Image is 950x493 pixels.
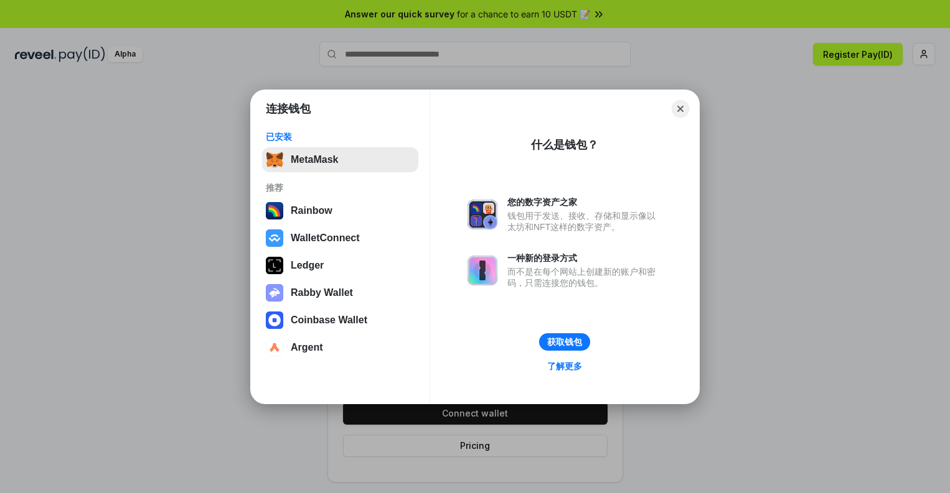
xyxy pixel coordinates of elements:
img: svg+xml,%3Csvg%20xmlns%3D%22http%3A%2F%2Fwww.w3.org%2F2000%2Fsvg%22%20fill%3D%22none%22%20viewBox... [266,284,283,302]
div: 钱包用于发送、接收、存储和显示像以太坊和NFT这样的数字资产。 [507,210,662,233]
button: Coinbase Wallet [262,308,418,333]
div: 了解更多 [547,361,582,372]
button: 获取钱包 [539,333,590,351]
button: Close [672,100,689,117]
div: 您的数字资产之家 [507,196,662,208]
img: svg+xml,%3Csvg%20width%3D%2228%22%20height%3D%2228%22%20viewBox%3D%220%200%2028%2028%22%20fill%3D... [266,229,283,247]
a: 了解更多 [540,358,590,374]
div: 推荐 [266,182,415,193]
img: svg+xml,%3Csvg%20fill%3D%22none%22%20height%3D%2233%22%20viewBox%3D%220%200%2035%2033%22%20width%... [266,151,283,168]
div: Ledger [291,260,324,271]
div: 已安装 [266,131,415,142]
div: Rabby Wallet [291,287,353,298]
button: Rabby Wallet [262,280,418,305]
button: Ledger [262,253,418,278]
div: 获取钱包 [547,336,582,348]
div: 什么是钱包？ [531,137,598,152]
button: MetaMask [262,147,418,172]
img: svg+xml,%3Csvg%20width%3D%22120%22%20height%3D%22120%22%20viewBox%3D%220%200%20120%20120%22%20fil... [266,202,283,219]
img: svg+xml,%3Csvg%20width%3D%2228%22%20height%3D%2228%22%20viewBox%3D%220%200%2028%2028%22%20fill%3D... [266,339,283,356]
img: svg+xml,%3Csvg%20width%3D%2228%22%20height%3D%2228%22%20viewBox%3D%220%200%2028%2028%22%20fill%3D... [266,311,283,329]
img: svg+xml,%3Csvg%20xmlns%3D%22http%3A%2F%2Fwww.w3.org%2F2000%2Fsvg%22%20fill%3D%22none%22%20viewBox... [468,256,497,285]
div: MetaMask [291,154,338,165]
div: Coinbase Wallet [291,315,367,326]
div: Argent [291,342,323,353]
button: Rainbow [262,198,418,223]
img: svg+xml,%3Csvg%20xmlns%3D%22http%3A%2F%2Fwww.w3.org%2F2000%2Fsvg%22%20fill%3D%22none%22%20viewBox... [468,200,497,229]
img: svg+xml,%3Csvg%20xmlns%3D%22http%3A%2F%2Fwww.w3.org%2F2000%2Fsvg%22%20width%3D%2228%22%20height%3... [266,257,283,274]
div: WalletConnect [291,233,360,244]
button: Argent [262,335,418,360]
div: 一种新的登录方式 [507,252,662,264]
div: Rainbow [291,205,332,216]
button: WalletConnect [262,226,418,251]
div: 而不是在每个网站上创建新的账户和密码，只需连接您的钱包。 [507,266,662,288]
h1: 连接钱包 [266,101,311,116]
